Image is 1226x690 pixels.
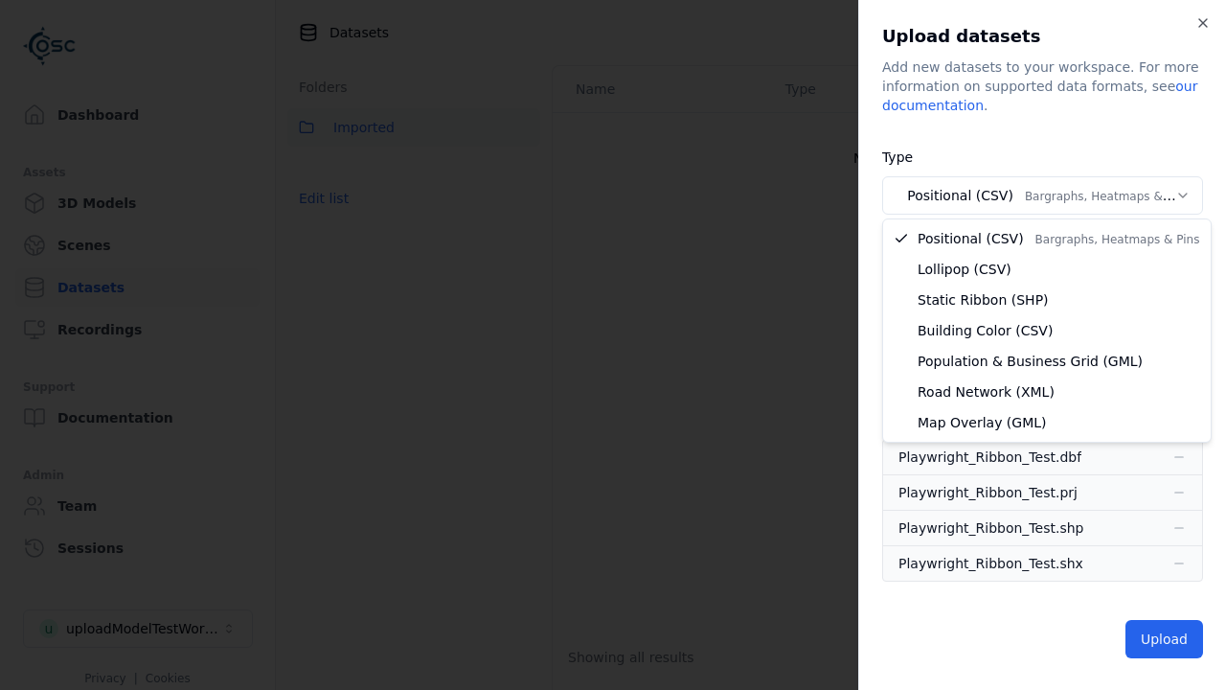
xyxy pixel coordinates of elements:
span: Bargraphs, Heatmaps & Pins [1035,233,1200,246]
span: Positional (CSV) [918,229,1199,248]
span: Lollipop (CSV) [918,260,1011,279]
span: Road Network (XML) [918,382,1055,402]
span: Population & Business Grid (GML) [918,352,1143,371]
span: Static Ribbon (SHP) [918,290,1049,310]
span: Map Overlay (GML) [918,413,1047,432]
span: Building Color (CSV) [918,321,1053,340]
